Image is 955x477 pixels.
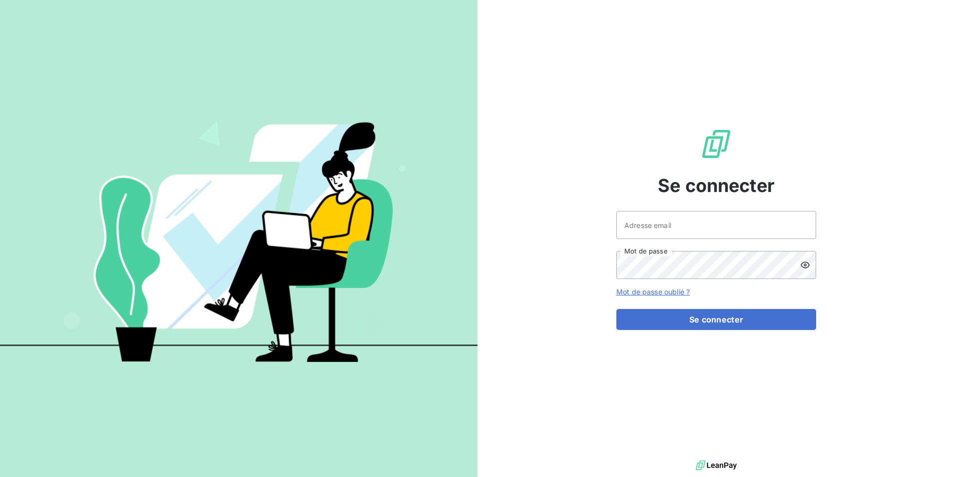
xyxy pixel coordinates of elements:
[616,211,816,239] input: placeholder
[616,309,816,330] button: Se connecter
[696,458,737,473] img: logo
[616,287,690,296] a: Mot de passe oublié ?
[658,172,775,199] span: Se connecter
[700,128,732,160] img: Logo LeanPay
